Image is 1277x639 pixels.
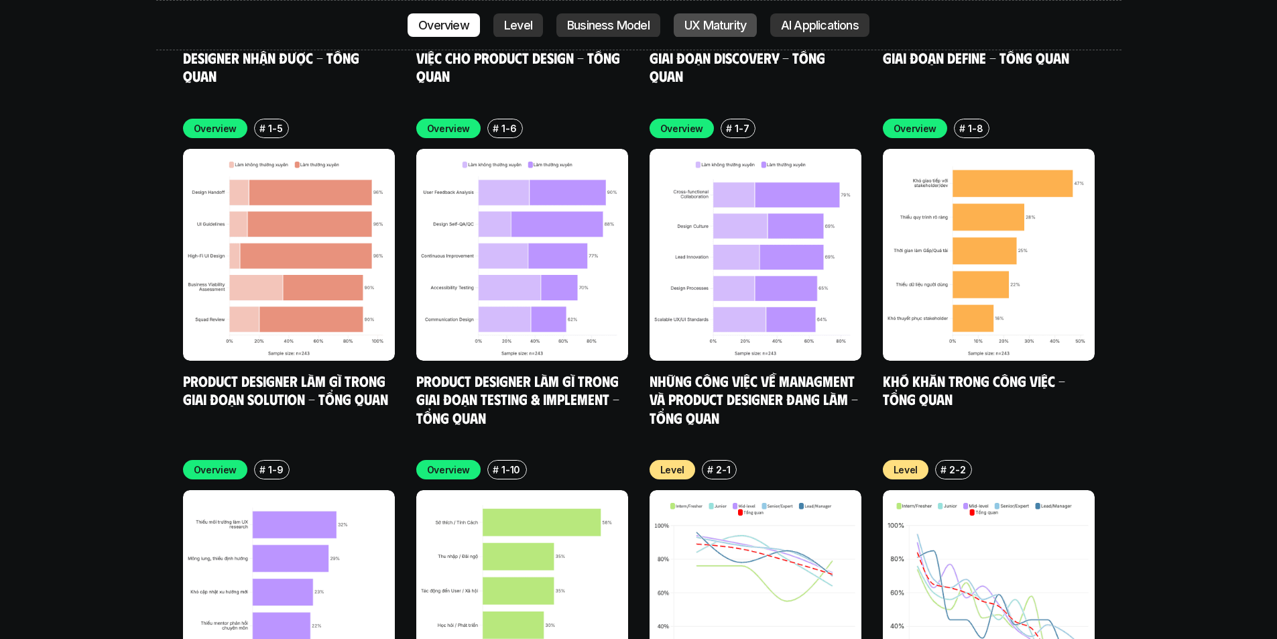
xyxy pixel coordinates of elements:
[716,463,730,477] p: 2-1
[416,30,623,84] a: Những người đưa yêu cầu công việc cho Product Design - Tổng quan
[493,123,499,133] h6: #
[883,30,1089,66] a: Product Designer làm gì trong giai đoạn Define - Tổng quan
[650,30,855,84] a: Product Designer làm gì trong giai đoạn Discovery - Tổng quan
[493,465,499,475] h6: #
[194,121,237,135] p: Overview
[684,19,746,32] p: UX Maturity
[735,121,749,135] p: 1-7
[660,121,704,135] p: Overview
[660,463,685,477] p: Level
[504,19,532,32] p: Level
[556,13,660,38] a: Business Model
[183,30,385,84] a: Các loại công việc mà Product Designer nhận được - Tổng quan
[259,123,265,133] h6: #
[949,463,965,477] p: 2-2
[427,463,471,477] p: Overview
[707,465,713,475] h6: #
[416,371,623,426] a: Product Designer làm gì trong giai đoạn Testing & Implement - Tổng quan
[940,465,947,475] h6: #
[567,19,650,32] p: Business Model
[726,123,732,133] h6: #
[968,121,983,135] p: 1-8
[883,371,1069,408] a: Khó khăn trong công việc - Tổng quan
[268,463,283,477] p: 1-9
[501,121,516,135] p: 1-6
[894,121,937,135] p: Overview
[427,121,471,135] p: Overview
[781,19,859,32] p: AI Applications
[770,13,869,38] a: AI Applications
[894,463,918,477] p: Level
[194,463,237,477] p: Overview
[959,123,965,133] h6: #
[674,13,757,38] a: UX Maturity
[418,19,469,32] p: Overview
[259,465,265,475] h6: #
[493,13,543,38] a: Level
[183,371,389,408] a: Product Designer làm gì trong giai đoạn Solution - Tổng quan
[408,13,480,38] a: Overview
[268,121,282,135] p: 1-5
[650,371,861,426] a: Những công việc về Managment và Product Designer đang làm - Tổng quan
[501,463,520,477] p: 1-10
